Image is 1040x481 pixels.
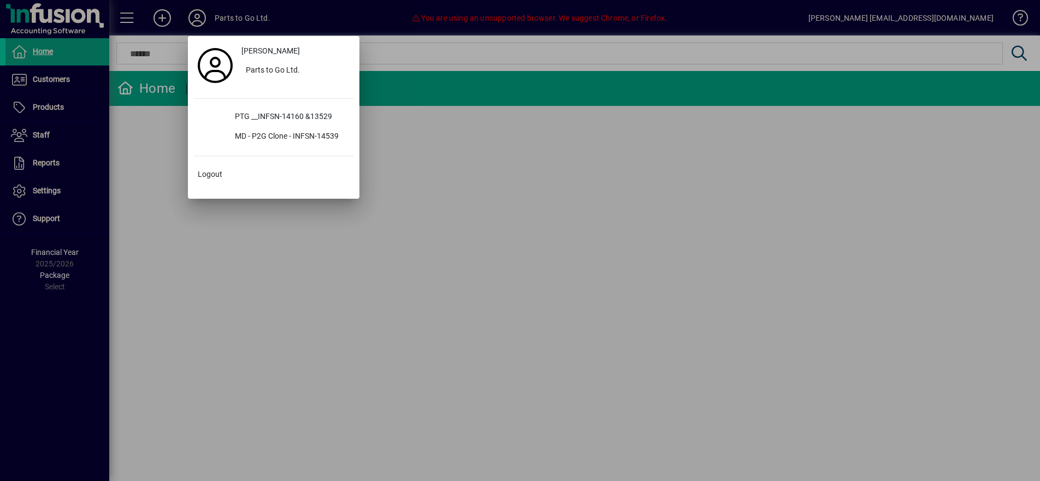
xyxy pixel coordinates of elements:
[226,127,354,147] div: MD - P2G Clone - INFSN-14539
[198,169,222,180] span: Logout
[226,108,354,127] div: PTG __INFSN-14160 &13529
[237,41,354,61] a: [PERSON_NAME]
[193,56,237,75] a: Profile
[193,165,354,185] button: Logout
[241,45,300,57] span: [PERSON_NAME]
[237,61,354,81] button: Parts to Go Ltd.
[193,127,354,147] button: MD - P2G Clone - INFSN-14539
[193,108,354,127] button: PTG __INFSN-14160 &13529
